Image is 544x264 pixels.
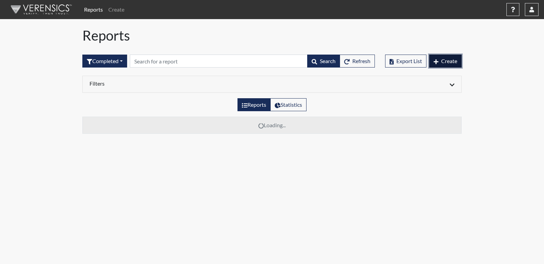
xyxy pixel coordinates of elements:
input: Search by Registration ID, Interview Number, or Investigation Name. [130,55,308,68]
span: Search [320,58,336,64]
span: Create [441,58,457,64]
span: Export List [396,58,422,64]
button: Search [307,55,340,68]
span: Refresh [352,58,370,64]
label: View the list of reports [237,98,271,111]
h6: Filters [90,80,267,87]
button: Create [429,55,462,68]
button: Refresh [340,55,375,68]
button: Completed [82,55,127,68]
h1: Reports [82,27,462,44]
a: Reports [81,3,106,16]
label: View statistics about completed interviews [270,98,307,111]
td: Loading... [83,117,462,134]
div: Click to expand/collapse filters [84,80,460,88]
button: Export List [385,55,426,68]
div: Filter by interview status [82,55,127,68]
a: Create [106,3,127,16]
